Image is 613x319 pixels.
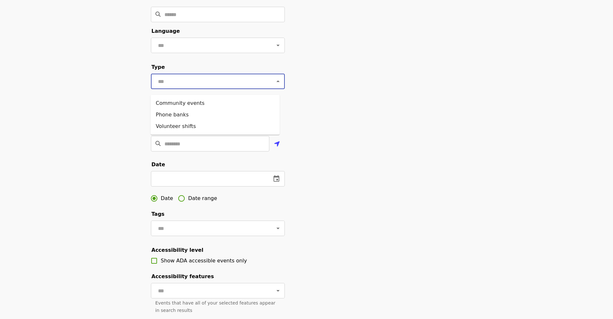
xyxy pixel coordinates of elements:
li: Phone banks [151,109,280,121]
button: Close [274,77,283,86]
button: Use my location [269,137,285,152]
button: Open [274,41,283,50]
input: Search [164,7,285,22]
input: Location [164,136,269,151]
li: Community events [151,97,280,109]
button: change date [269,171,284,187]
span: Accessibility level [152,247,203,253]
span: Date range [188,195,217,202]
i: search icon [155,11,161,17]
span: Language [152,28,180,34]
li: Volunteer shifts [151,121,280,132]
button: Open [274,286,283,295]
span: Events that have all of your selected features appear in search results [155,300,275,313]
span: Date [161,195,173,202]
button: Open [274,224,283,233]
span: Accessibility features [152,273,214,279]
i: location-arrow icon [274,140,280,148]
i: search icon [155,141,161,147]
span: Type [152,64,165,70]
span: Show ADA accessible events only [161,258,247,264]
span: Date [152,161,165,168]
span: Tags [152,211,165,217]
